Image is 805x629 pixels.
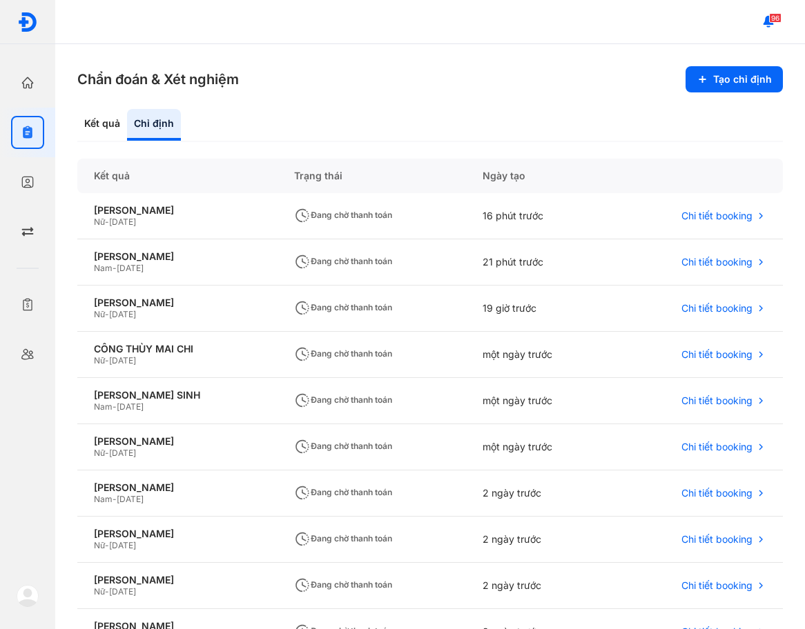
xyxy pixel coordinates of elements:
span: - [105,448,109,458]
div: [PERSON_NAME] SINH [94,389,261,401]
span: Nữ [94,309,105,319]
span: Đang chờ thanh toán [294,441,392,451]
span: - [113,263,117,273]
span: - [105,540,109,550]
span: Chi tiết booking [681,533,753,546]
div: 2 ngày trước [466,517,614,563]
div: 19 giờ trước [466,286,614,332]
span: Nữ [94,448,105,458]
span: Nam [94,263,113,273]
span: Chi tiết booking [681,395,753,407]
span: Đang chờ thanh toán [294,487,392,497]
span: [DATE] [117,494,144,504]
span: [DATE] [109,586,136,597]
div: [PERSON_NAME] [94,435,261,448]
img: logo [17,585,39,607]
div: [PERSON_NAME] [94,481,261,494]
span: - [113,401,117,412]
span: [DATE] [117,401,144,412]
span: Chi tiết booking [681,256,753,268]
span: 96 [769,13,782,23]
span: Nữ [94,540,105,550]
div: [PERSON_NAME] [94,297,261,309]
div: Kết quả [77,109,127,141]
div: Trạng thái [278,159,466,193]
span: - [105,355,109,366]
h3: Chẩn đoán & Xét nghiệm [77,70,239,89]
div: một ngày trước [466,332,614,378]
span: - [113,494,117,504]
span: Nữ [94,217,105,227]
span: Nam [94,494,113,504]
span: Nam [94,401,113,412]
div: 16 phút trước [466,193,614,239]
span: - [105,309,109,319]
span: Chi tiết booking [681,579,753,592]
span: [DATE] [117,263,144,273]
span: Đang chờ thanh toán [294,302,392,312]
span: [DATE] [109,217,136,227]
span: Chi tiết booking [681,302,753,314]
span: - [105,217,109,227]
span: Chi tiết booking [681,348,753,361]
span: Đang chờ thanh toán [294,256,392,266]
span: [DATE] [109,448,136,458]
span: Nữ [94,586,105,597]
div: [PERSON_NAME] [94,250,261,263]
div: Kết quả [77,159,278,193]
span: Chi tiết booking [681,487,753,499]
div: 2 ngày trước [466,563,614,609]
span: [DATE] [109,309,136,319]
div: CÔNG THÙY MAI CHI [94,343,261,355]
div: [PERSON_NAME] [94,528,261,540]
span: Chi tiết booking [681,441,753,453]
span: Đang chờ thanh toán [294,210,392,220]
span: Nữ [94,355,105,366]
div: một ngày trước [466,424,614,470]
div: Ngày tạo [466,159,614,193]
span: Đang chờ thanh toán [294,533,392,543]
span: Đang chờ thanh toán [294,579,392,590]
span: [DATE] [109,355,136,366]
span: - [105,586,109,597]
div: Chỉ định [127,109,181,141]
div: 2 ngày trước [466,470,614,517]
span: Chi tiết booking [681,210,753,222]
div: 21 phút trước [466,239,614,286]
div: [PERSON_NAME] [94,204,261,217]
div: một ngày trước [466,378,614,424]
button: Tạo chỉ định [686,66,783,92]
span: Đang chờ thanh toán [294,348,392,359]
span: [DATE] [109,540,136,550]
div: [PERSON_NAME] [94,574,261,586]
span: Đang chờ thanh toán [294,395,392,405]
img: logo [17,12,38,32]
